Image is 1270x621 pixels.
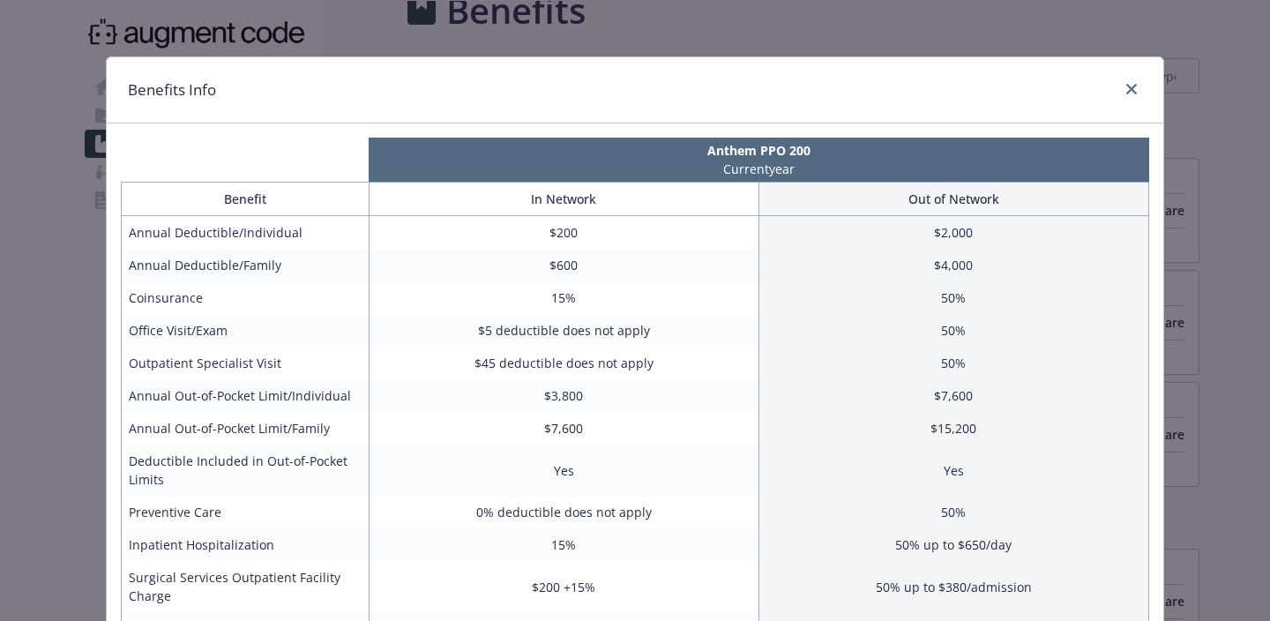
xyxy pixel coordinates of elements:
[372,160,1146,178] p: Current year
[122,281,370,314] td: Coinsurance
[758,528,1148,561] td: 50% up to $650/day
[122,314,370,347] td: Office Visit/Exam
[369,281,758,314] td: 15%
[122,347,370,379] td: Outpatient Specialist Visit
[369,379,758,412] td: $3,800
[369,183,758,216] th: In Network
[121,138,369,182] th: intentionally left blank
[122,445,370,496] td: Deductible Included in Out-of-Pocket Limits
[122,561,370,612] td: Surgical Services Outpatient Facility Charge
[122,249,370,281] td: Annual Deductible/Family
[369,347,758,379] td: $45 deductible does not apply
[128,79,216,101] h1: Benefits Info
[369,561,758,612] td: $200 +15%
[758,412,1148,445] td: $15,200
[369,314,758,347] td: $5 deductible does not apply
[369,216,758,250] td: $200
[122,183,370,216] th: Benefit
[758,561,1148,612] td: 50% up to $380/admission
[122,412,370,445] td: Annual Out-of-Pocket Limit/Family
[758,216,1148,250] td: $2,000
[122,528,370,561] td: Inpatient Hospitalization
[758,314,1148,347] td: 50%
[758,445,1148,496] td: Yes
[369,528,758,561] td: 15%
[369,412,758,445] td: $7,600
[372,141,1146,160] p: Anthem PPO 200
[369,496,758,528] td: 0% deductible does not apply
[122,496,370,528] td: Preventive Care
[758,281,1148,314] td: 50%
[122,216,370,250] td: Annual Deductible/Individual
[369,445,758,496] td: Yes
[758,496,1148,528] td: 50%
[369,249,758,281] td: $600
[758,347,1148,379] td: 50%
[122,379,370,412] td: Annual Out-of-Pocket Limit/Individual
[758,183,1148,216] th: Out of Network
[758,379,1148,412] td: $7,600
[758,249,1148,281] td: $4,000
[1121,79,1142,100] a: close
